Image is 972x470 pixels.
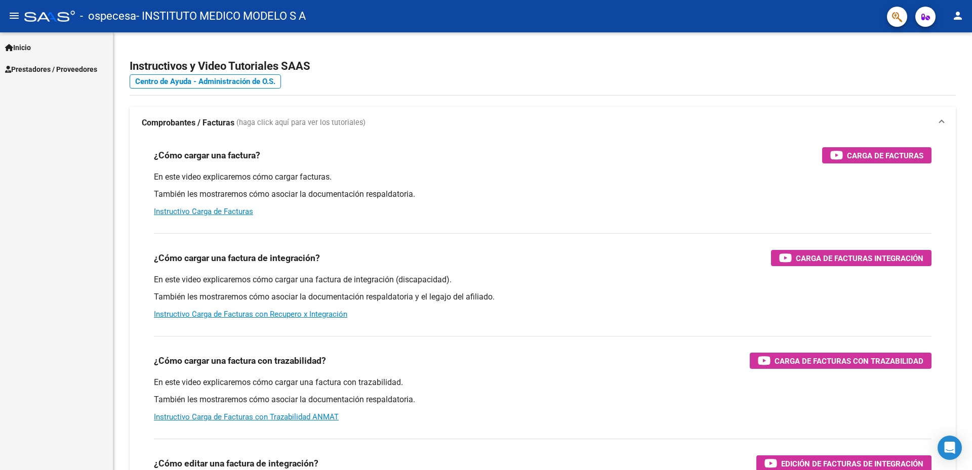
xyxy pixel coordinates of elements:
[236,117,366,129] span: (haga click aquí para ver los tutoriales)
[136,5,306,27] span: - INSTITUTO MEDICO MODELO S A
[154,274,931,285] p: En este video explicaremos cómo cargar una factura de integración (discapacidad).
[847,149,923,162] span: Carga de Facturas
[775,355,923,367] span: Carga de Facturas con Trazabilidad
[5,42,31,53] span: Inicio
[750,353,931,369] button: Carga de Facturas con Trazabilidad
[8,10,20,22] mat-icon: menu
[130,57,956,76] h2: Instructivos y Video Tutoriales SAAS
[130,107,956,139] mat-expansion-panel-header: Comprobantes / Facturas (haga click aquí para ver los tutoriales)
[938,436,962,460] div: Open Intercom Messenger
[154,148,260,162] h3: ¿Cómo cargar una factura?
[5,64,97,75] span: Prestadores / Proveedores
[154,310,347,319] a: Instructivo Carga de Facturas con Recupero x Integración
[771,250,931,266] button: Carga de Facturas Integración
[154,189,931,200] p: También les mostraremos cómo asociar la documentación respaldatoria.
[154,394,931,405] p: También les mostraremos cómo asociar la documentación respaldatoria.
[154,291,931,303] p: También les mostraremos cómo asociar la documentación respaldatoria y el legajo del afiliado.
[822,147,931,163] button: Carga de Facturas
[154,412,339,421] a: Instructivo Carga de Facturas con Trazabilidad ANMAT
[154,207,253,216] a: Instructivo Carga de Facturas
[80,5,136,27] span: - ospecesa
[154,251,320,265] h3: ¿Cómo cargar una factura de integración?
[154,172,931,183] p: En este video explicaremos cómo cargar facturas.
[130,74,281,89] a: Centro de Ayuda - Administración de O.S.
[154,354,326,368] h3: ¿Cómo cargar una factura con trazabilidad?
[142,117,234,129] strong: Comprobantes / Facturas
[952,10,964,22] mat-icon: person
[154,377,931,388] p: En este video explicaremos cómo cargar una factura con trazabilidad.
[796,252,923,265] span: Carga de Facturas Integración
[781,457,923,470] span: Edición de Facturas de integración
